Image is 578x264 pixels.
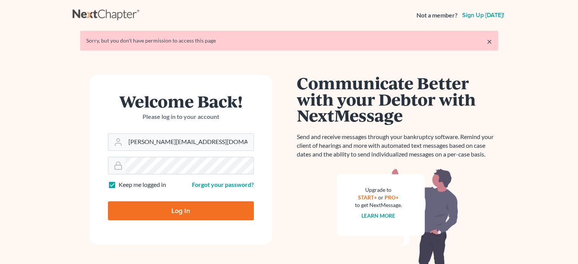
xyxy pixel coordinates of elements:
div: Upgrade to [355,186,402,194]
h1: Welcome Back! [108,93,254,109]
div: to get NextMessage. [355,201,402,209]
span: or [378,194,383,201]
p: Send and receive messages through your bankruptcy software. Remind your client of hearings and mo... [297,133,498,159]
a: Forgot your password? [192,181,254,188]
h1: Communicate Better with your Debtor with NextMessage [297,75,498,123]
strong: Not a member? [416,11,458,20]
a: PRO+ [385,194,399,201]
input: Email Address [125,134,253,150]
input: Log In [108,201,254,220]
a: × [487,37,492,46]
a: Sign up [DATE]! [461,12,506,18]
a: Learn more [361,212,395,219]
a: START+ [358,194,377,201]
div: Sorry, but you don't have permission to access this page [86,37,492,44]
p: Please log in to your account [108,112,254,121]
label: Keep me logged in [119,180,166,189]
